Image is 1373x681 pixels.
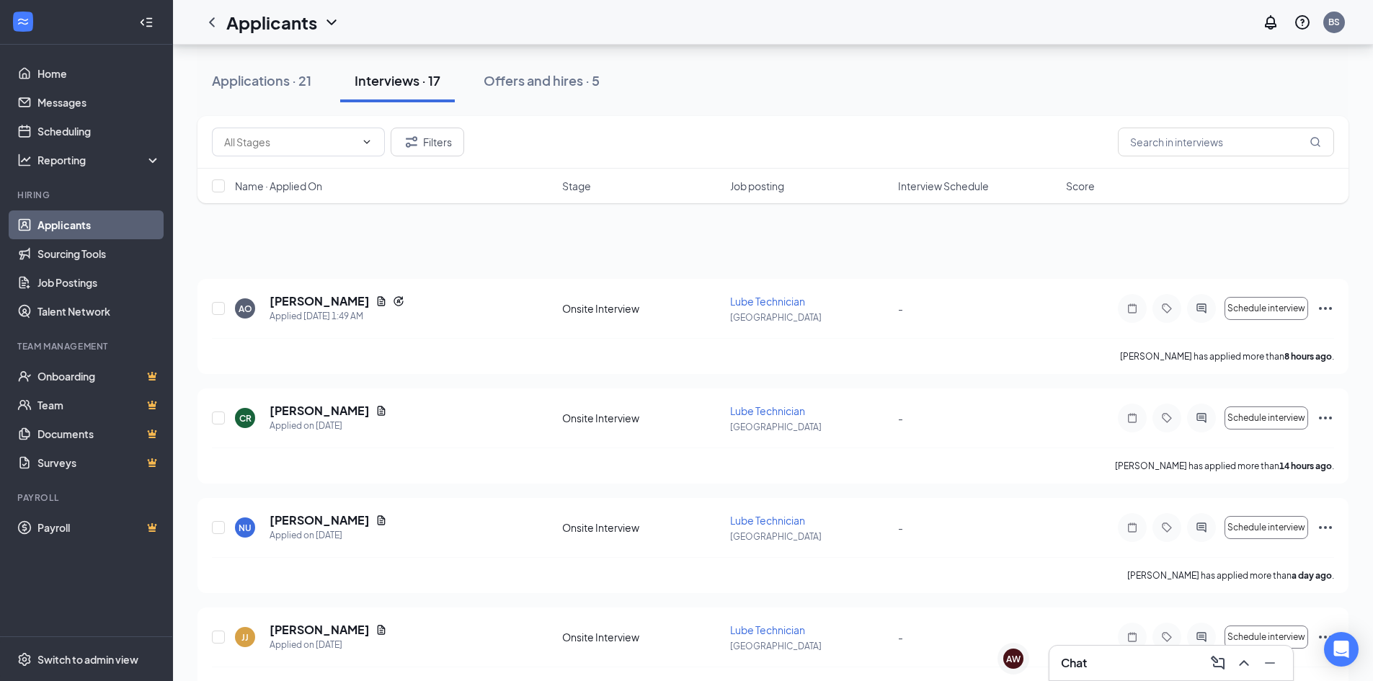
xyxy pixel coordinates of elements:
a: Messages [37,88,161,117]
a: Sourcing Tools [37,239,161,268]
svg: ChevronLeft [203,14,221,31]
svg: Document [376,405,387,417]
svg: Note [1124,631,1141,643]
span: Stage [562,179,591,193]
svg: Document [376,624,387,636]
div: Applications · 21 [212,71,311,89]
span: Schedule interview [1227,303,1305,313]
div: Onsite Interview [562,520,721,535]
div: Interviews · 17 [355,71,440,89]
span: - [898,302,903,315]
p: [PERSON_NAME] has applied more than . [1115,460,1334,472]
a: DocumentsCrown [37,419,161,448]
a: Scheduling [37,117,161,146]
input: Search in interviews [1118,128,1334,156]
svg: Ellipses [1317,409,1334,427]
span: Interview Schedule [898,179,989,193]
span: Job posting [730,179,784,193]
span: - [898,411,903,424]
div: BS [1328,16,1340,28]
div: Switch to admin view [37,652,138,667]
svg: ComposeMessage [1209,654,1227,672]
button: ComposeMessage [1207,651,1230,675]
button: Filter Filters [391,128,464,156]
input: All Stages [224,134,355,150]
svg: ChevronDown [323,14,340,31]
svg: Tag [1158,412,1176,424]
a: TeamCrown [37,391,161,419]
svg: Tag [1158,303,1176,314]
a: PayrollCrown [37,513,161,542]
a: Job Postings [37,268,161,297]
svg: Tag [1158,631,1176,643]
div: Payroll [17,491,158,504]
button: Schedule interview [1225,626,1308,649]
div: AO [239,303,252,315]
svg: Tag [1158,522,1176,533]
span: Schedule interview [1227,522,1305,533]
svg: Ellipses [1317,519,1334,536]
svg: Document [376,515,387,526]
div: Hiring [17,189,158,201]
div: AW [1006,653,1021,665]
svg: Filter [403,133,420,151]
p: [GEOGRAPHIC_DATA] [730,640,889,652]
h1: Applicants [226,10,317,35]
p: [PERSON_NAME] has applied more than . [1127,569,1334,582]
svg: Note [1124,412,1141,424]
div: Applied on [DATE] [270,528,387,543]
button: Schedule interview [1225,516,1308,539]
div: Team Management [17,340,158,352]
p: [GEOGRAPHIC_DATA] [730,530,889,543]
button: Schedule interview [1225,297,1308,320]
div: Offers and hires · 5 [484,71,600,89]
svg: Document [376,295,387,307]
p: [PERSON_NAME] has applied more than . [1120,350,1334,362]
svg: Ellipses [1317,300,1334,317]
svg: Ellipses [1317,628,1334,646]
a: Applicants [37,210,161,239]
button: ChevronUp [1232,651,1256,675]
span: Schedule interview [1227,413,1305,423]
div: Open Intercom Messenger [1324,632,1359,667]
svg: Analysis [17,153,32,167]
h3: Chat [1061,655,1087,671]
h5: [PERSON_NAME] [270,293,370,309]
span: Schedule interview [1227,632,1305,642]
div: Applied on [DATE] [270,638,387,652]
svg: Reapply [393,295,404,307]
div: Applied on [DATE] [270,419,387,433]
svg: Notifications [1262,14,1279,31]
span: Name · Applied On [235,179,322,193]
svg: ChevronUp [1235,654,1253,672]
svg: ChevronDown [361,136,373,148]
span: Lube Technician [730,295,805,308]
button: Schedule interview [1225,406,1308,429]
b: 8 hours ago [1284,351,1332,362]
div: Onsite Interview [562,301,721,316]
div: NU [239,522,252,534]
span: Lube Technician [730,404,805,417]
span: - [898,521,903,534]
svg: QuestionInfo [1294,14,1311,31]
p: [GEOGRAPHIC_DATA] [730,421,889,433]
svg: Settings [17,652,32,667]
svg: ActiveChat [1193,303,1210,314]
svg: WorkstreamLogo [16,14,30,29]
h5: [PERSON_NAME] [270,512,370,528]
p: [GEOGRAPHIC_DATA] [730,311,889,324]
span: Score [1066,179,1095,193]
div: Applied [DATE] 1:49 AM [270,309,404,324]
b: a day ago [1292,570,1332,581]
span: - [898,631,903,644]
div: Onsite Interview [562,411,721,425]
svg: MagnifyingGlass [1310,136,1321,148]
svg: ActiveChat [1193,412,1210,424]
h5: [PERSON_NAME] [270,403,370,419]
a: SurveysCrown [37,448,161,477]
span: Lube Technician [730,623,805,636]
svg: ActiveChat [1193,522,1210,533]
h5: [PERSON_NAME] [270,622,370,638]
div: CR [239,412,252,424]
